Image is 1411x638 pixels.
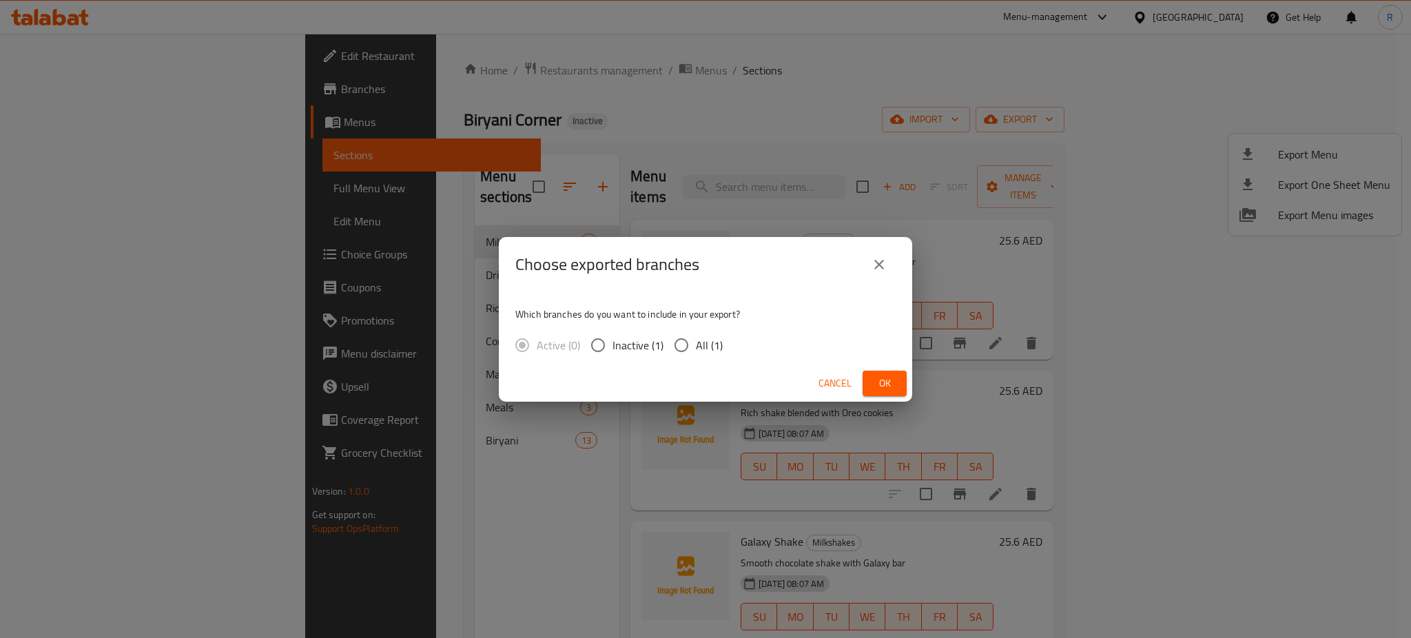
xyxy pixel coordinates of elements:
button: close [863,248,896,281]
span: Ok [874,375,896,392]
span: Inactive (1) [612,337,663,353]
p: Which branches do you want to include in your export? [515,307,896,321]
span: Active (0) [537,337,580,353]
button: Cancel [813,371,857,396]
span: Cancel [818,375,852,392]
button: Ok [863,371,907,396]
h2: Choose exported branches [515,254,699,276]
span: All (1) [696,337,723,353]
